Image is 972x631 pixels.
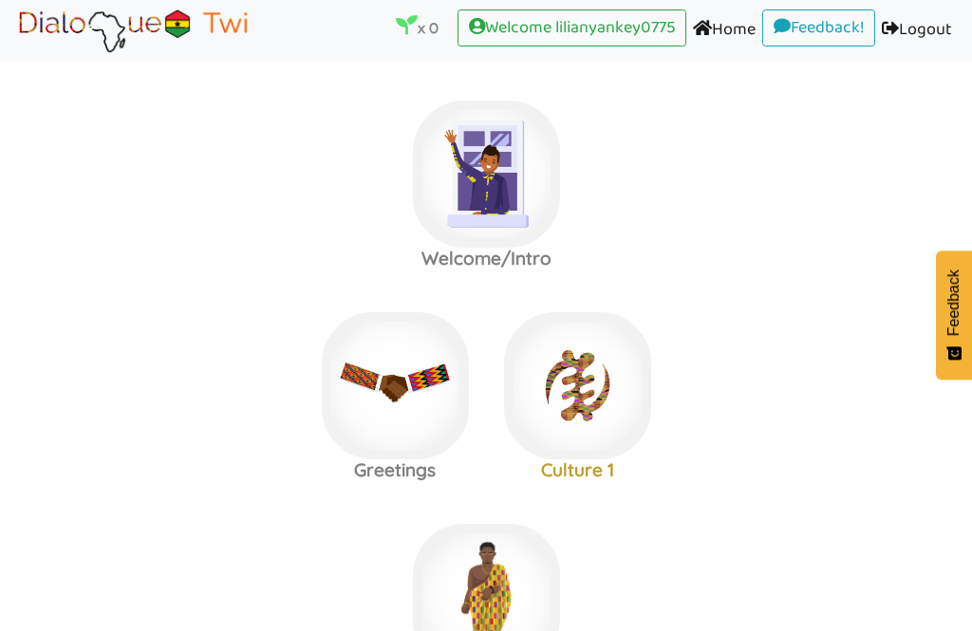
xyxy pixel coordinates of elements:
img: r5+QtVXYuttHLoUAAAAABJRU5ErkJggg== [540,533,569,562]
a: Feedback! [762,9,875,47]
img: r5+QtVXYuttHLoUAAAAABJRU5ErkJggg== [631,322,660,350]
img: welcome-textile.9f7a6d7f.png [413,101,560,248]
img: Brand [13,7,252,54]
img: greetings.3fee7869.jpg [322,312,469,459]
a: Welcome lilianyankey0775 [458,9,686,47]
img: r5+QtVXYuttHLoUAAAAABJRU5ErkJggg== [540,110,569,139]
h3: Welcome/Intro [395,248,577,269]
a: Home [686,9,762,52]
button: Feedback - Show survey [936,251,972,380]
img: r5+QtVXYuttHLoUAAAAABJRU5ErkJggg== [449,322,477,350]
img: adinkra_beredum.b0fe9998.png [504,312,651,459]
span: Feedback [945,269,963,336]
h3: Culture 1 [486,459,668,481]
p: x 0 [396,14,439,41]
h3: Greetings [304,459,486,481]
a: Logout [875,9,959,52]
